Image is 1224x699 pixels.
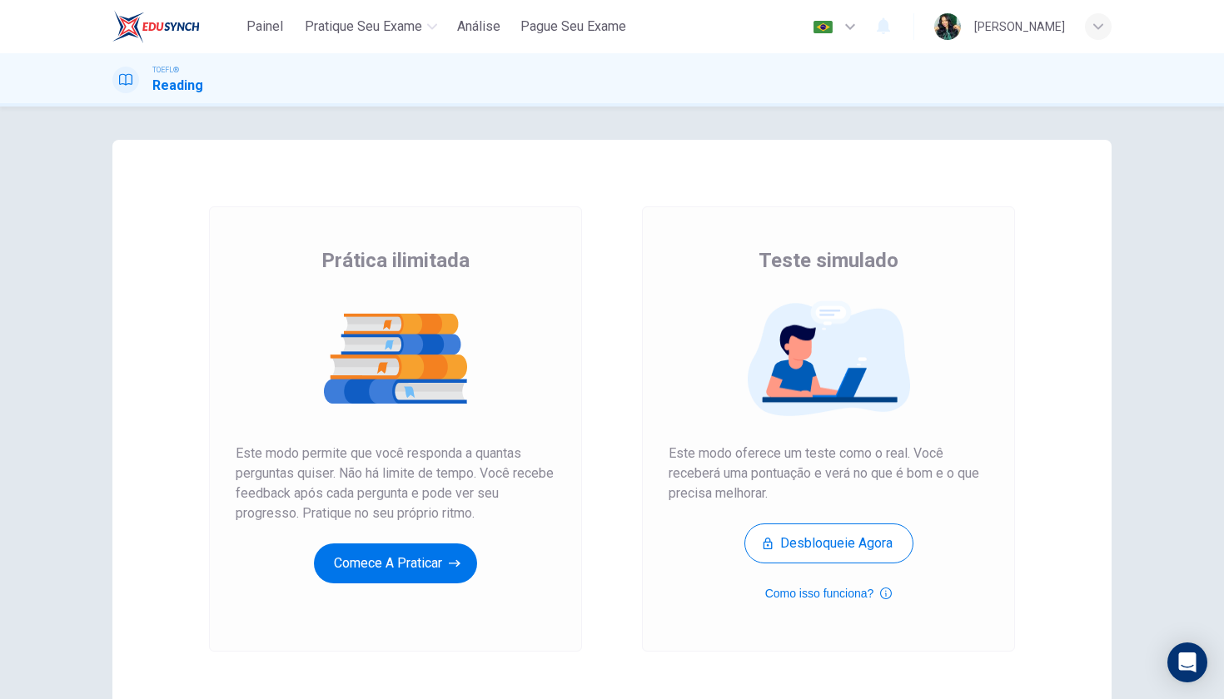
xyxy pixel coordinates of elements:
div: [PERSON_NAME] [974,17,1065,37]
button: Como isso funciona? [765,583,893,603]
button: Desbloqueie agora [744,523,913,563]
button: Pratique seu exame [298,12,444,42]
h1: Reading [152,76,203,96]
span: Pague Seu Exame [520,17,626,37]
img: Profile picture [934,13,961,40]
span: Este modo permite que você responda a quantas perguntas quiser. Não há limite de tempo. Você rece... [236,444,555,523]
div: Open Intercom Messenger [1167,642,1207,682]
button: Comece a praticar [314,543,477,583]
a: EduSynch logo [112,10,238,43]
button: Pague Seu Exame [514,12,633,42]
span: Prática ilimitada [321,247,470,274]
span: Este modo oferece um teste como o real. Você receberá uma pontuação e verá no que é bom e o que p... [669,444,988,503]
span: Teste simulado [759,247,898,274]
img: EduSynch logo [112,10,200,43]
span: Painel [246,17,283,37]
span: TOEFL® [152,64,179,76]
span: Pratique seu exame [305,17,422,37]
span: Análise [457,17,500,37]
button: Painel [238,12,291,42]
button: Análise [450,12,507,42]
img: pt [813,21,833,33]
